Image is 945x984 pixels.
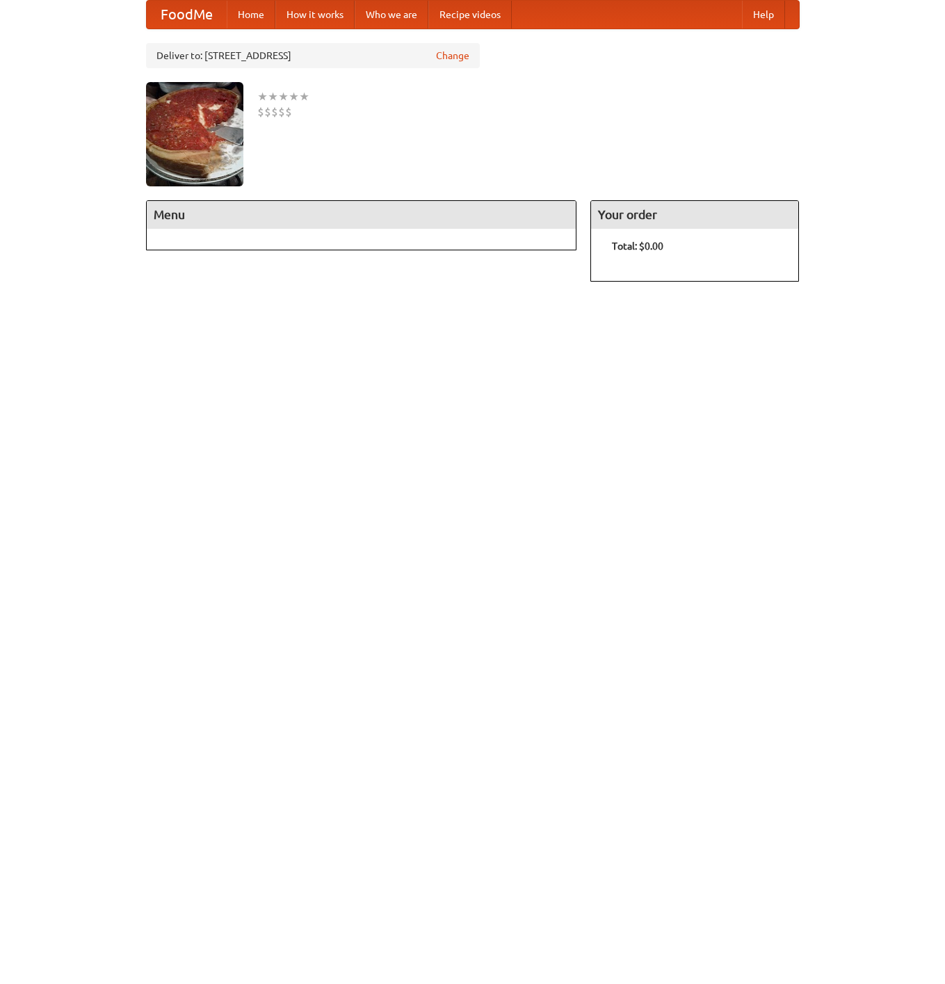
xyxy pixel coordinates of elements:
a: Home [227,1,275,29]
a: Recipe videos [428,1,512,29]
div: Deliver to: [STREET_ADDRESS] [146,43,480,68]
li: $ [285,104,292,120]
li: ★ [278,89,289,104]
h4: Your order [591,201,798,229]
a: Change [436,49,469,63]
li: ★ [299,89,309,104]
a: Help [742,1,785,29]
li: ★ [257,89,268,104]
h4: Menu [147,201,576,229]
a: How it works [275,1,355,29]
a: Who we are [355,1,428,29]
li: $ [271,104,278,120]
a: FoodMe [147,1,227,29]
b: Total: $0.00 [612,241,663,252]
img: angular.jpg [146,82,243,186]
li: $ [278,104,285,120]
li: $ [257,104,264,120]
li: $ [264,104,271,120]
li: ★ [289,89,299,104]
li: ★ [268,89,278,104]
